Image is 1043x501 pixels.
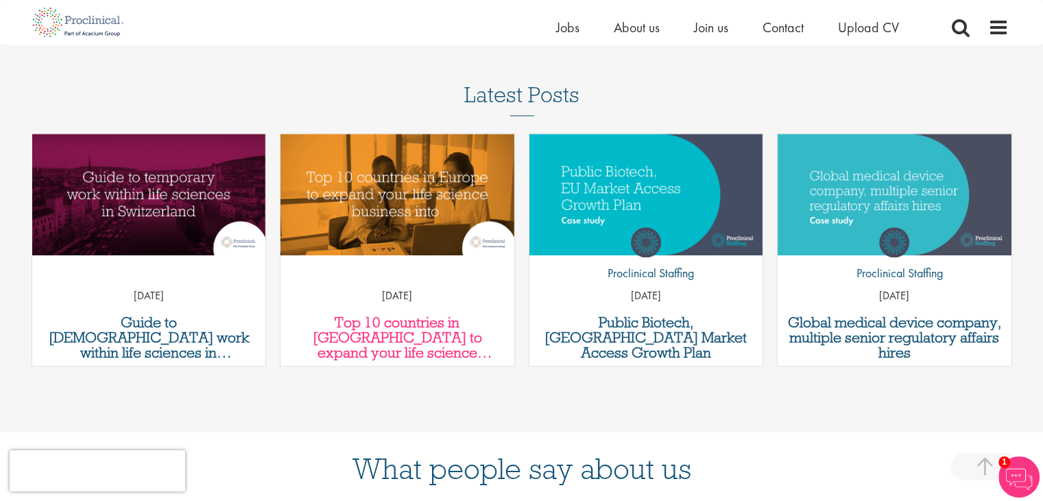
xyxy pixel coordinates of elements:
span: 1 [998,456,1010,468]
h3: Latest Posts [464,83,579,116]
a: Link to a post [32,134,266,255]
a: Proclinical Staffing Proclinical Staffing [846,227,943,289]
p: [DATE] [280,288,514,304]
img: Proclinical Staffing [879,227,909,257]
a: Join us [694,19,728,36]
p: Proclinical Staffing [597,264,694,282]
iframe: reCAPTCHA [10,450,185,491]
a: Proclinical Staffing Proclinical Staffing [597,227,694,289]
a: Guide to [DEMOGRAPHIC_DATA] work within life sciences in [GEOGRAPHIC_DATA] [39,315,259,360]
a: About us [614,19,660,36]
img: Top 10 countries in Europe for life science companies [280,134,514,255]
a: Jobs [556,19,579,36]
p: [DATE] [778,288,1011,304]
a: Link to a post [778,134,1011,255]
p: Proclinical Staffing [846,264,943,282]
img: Proclinical Staffing [631,227,661,257]
a: Link to a post [280,134,514,255]
a: Upload CV [838,19,899,36]
a: Top 10 countries in [GEOGRAPHIC_DATA] to expand your life science business into [287,315,507,360]
a: Contact [763,19,804,36]
a: Global medical device company, multiple senior regulatory affairs hires [784,315,1005,360]
p: [DATE] [529,288,763,304]
a: Link to a post [529,134,763,255]
a: Public Biotech, [GEOGRAPHIC_DATA] Market Access Growth Plan [536,315,756,360]
img: Chatbot [998,456,1040,498]
p: [DATE] [32,288,266,304]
